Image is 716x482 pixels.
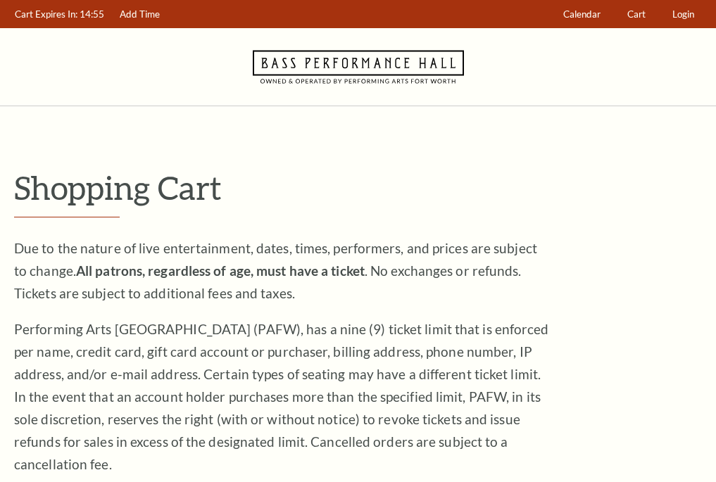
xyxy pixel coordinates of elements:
[557,1,608,28] a: Calendar
[14,240,537,301] span: Due to the nature of live entertainment, dates, times, performers, and prices are subject to chan...
[80,8,104,20] span: 14:55
[14,318,549,476] p: Performing Arts [GEOGRAPHIC_DATA] (PAFW), has a nine (9) ticket limit that is enforced per name, ...
[113,1,167,28] a: Add Time
[627,8,646,20] span: Cart
[621,1,653,28] a: Cart
[76,262,365,279] strong: All patrons, regardless of age, must have a ticket
[15,8,77,20] span: Cart Expires In:
[563,8,601,20] span: Calendar
[666,1,701,28] a: Login
[14,170,702,205] p: Shopping Cart
[672,8,694,20] span: Login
